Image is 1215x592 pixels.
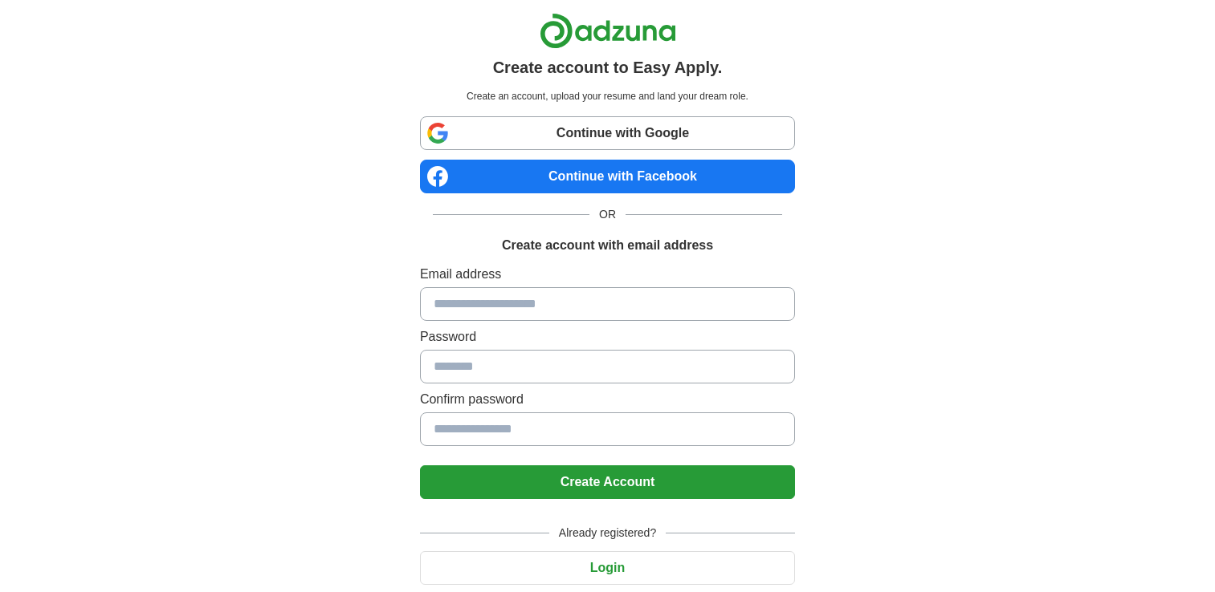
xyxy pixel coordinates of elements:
[420,265,795,284] label: Email address
[549,525,666,541] span: Already registered?
[493,55,723,79] h1: Create account to Easy Apply.
[420,551,795,585] button: Login
[423,89,792,103] p: Create an account, upload your resume and land your dream role.
[540,13,676,49] img: Adzuna logo
[420,116,795,150] a: Continue with Google
[420,465,795,499] button: Create Account
[589,206,626,223] span: OR
[502,236,713,255] h1: Create account with email address
[420,561,795,574] a: Login
[420,160,795,193] a: Continue with Facebook
[420,390,795,409] label: Confirm password
[420,327,795,347] label: Password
